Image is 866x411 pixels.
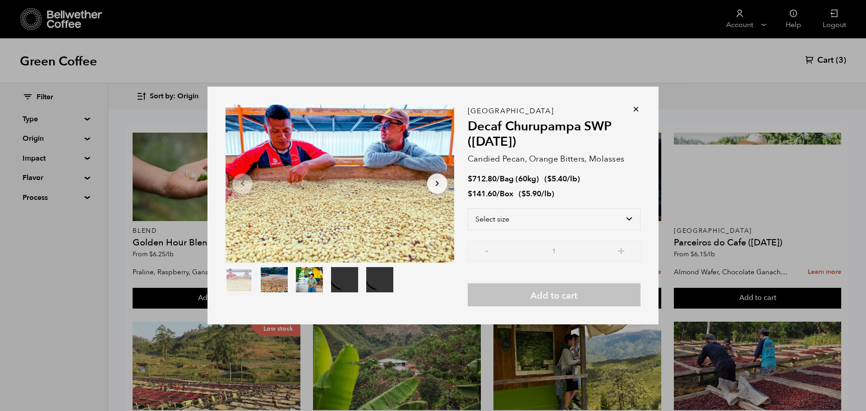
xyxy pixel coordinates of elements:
h2: Decaf Churupampa SWP ([DATE]) [468,119,640,149]
span: ( ) [519,189,554,199]
span: /lb [541,189,552,199]
span: / [497,189,500,199]
button: - [481,245,493,254]
span: /lb [567,174,577,184]
span: $ [468,189,472,199]
bdi: 5.90 [521,189,541,199]
span: ( ) [544,174,580,184]
button: + [616,245,627,254]
bdi: 712.80 [468,174,497,184]
button: Add to cart [468,283,640,306]
span: $ [547,174,552,184]
video: Your browser does not support the video tag. [366,267,393,292]
span: Bag (60kg) [500,174,539,184]
bdi: 141.60 [468,189,497,199]
p: Candied Pecan, Orange Bitters, Molasses [468,153,640,165]
span: Box [500,189,513,199]
span: $ [521,189,526,199]
span: / [497,174,500,184]
bdi: 5.40 [547,174,567,184]
video: Your browser does not support the video tag. [331,267,358,292]
span: $ [468,174,472,184]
